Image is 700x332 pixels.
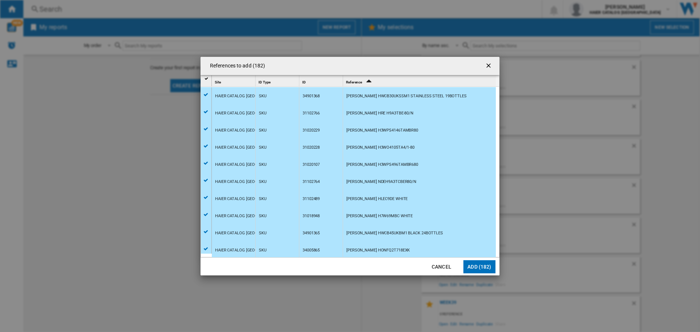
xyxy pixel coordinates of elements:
[215,225,284,242] div: HAIER CATALOG [GEOGRAPHIC_DATA]
[213,75,255,87] div: Sort None
[302,80,306,84] span: ID
[215,105,284,122] div: HAIER CATALOG [GEOGRAPHIC_DATA]
[303,208,320,224] div: 31018948
[346,191,408,207] div: [PERSON_NAME] HLEC9DE WHITE
[346,208,413,224] div: [PERSON_NAME] H7W69MBC WHITE
[259,105,267,122] div: SKU
[303,173,320,190] div: 31102764
[259,191,267,207] div: SKU
[257,75,299,87] div: ID Type Sort None
[463,260,495,273] button: Add (182)
[215,191,284,207] div: HAIER CATALOG [GEOGRAPHIC_DATA]
[346,88,467,105] div: [PERSON_NAME] HWCB30UKSSM1 STAINLESS STEEL 19BOTTLES
[303,122,320,139] div: 31020229
[258,80,271,84] span: ID Type
[215,80,221,84] span: Site
[215,208,284,224] div: HAIER CATALOG [GEOGRAPHIC_DATA]
[259,122,267,139] div: SKU
[346,173,416,190] div: [PERSON_NAME] NDEH9A3TCBER80/N
[346,139,415,156] div: [PERSON_NAME] H3WO4105TA4/1-80
[346,156,418,173] div: [PERSON_NAME] H3WPS496TAMBR680
[303,156,320,173] div: 31020107
[303,88,320,105] div: 34901368
[346,225,443,242] div: [PERSON_NAME] HWCB45UKBM1 BLACK 24BOTTLES
[259,173,267,190] div: SKU
[257,75,299,87] div: Sort None
[259,88,267,105] div: SKU
[346,122,418,139] div: [PERSON_NAME] H3WPS4146TAMBR80
[363,80,374,84] span: Sort Ascending
[303,139,320,156] div: 31020228
[215,88,284,105] div: HAIER CATALOG [GEOGRAPHIC_DATA]
[345,75,496,87] div: Reference Sort Ascending
[346,105,413,122] div: [PERSON_NAME] HRE H9A3TBE-80/N
[303,225,320,242] div: 34901365
[259,156,267,173] div: SKU
[259,208,267,224] div: SKU
[215,173,284,190] div: HAIER CATALOG [GEOGRAPHIC_DATA]
[206,62,265,70] h4: References to add (182)
[485,62,494,71] ng-md-icon: getI18NText('BUTTONS.CLOSE_DIALOG')
[215,139,284,156] div: HAIER CATALOG [GEOGRAPHIC_DATA]
[259,225,267,242] div: SKU
[213,75,255,87] div: Site Sort None
[303,191,320,207] div: 31102489
[301,75,343,87] div: Sort None
[259,139,267,156] div: SKU
[303,242,320,259] div: 34005865
[215,242,284,259] div: HAIER CATALOG [GEOGRAPHIC_DATA]
[346,80,362,84] span: Reference
[482,59,497,73] button: getI18NText('BUTTONS.CLOSE_DIALOG')
[259,242,267,259] div: SKU
[303,105,320,122] div: 31102766
[301,75,343,87] div: ID Sort None
[345,75,496,87] div: Sort Ascending
[346,242,410,259] div: [PERSON_NAME] HONFQ2T718EXK
[425,260,458,273] button: Cancel
[215,122,284,139] div: HAIER CATALOG [GEOGRAPHIC_DATA]
[215,156,284,173] div: HAIER CATALOG [GEOGRAPHIC_DATA]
